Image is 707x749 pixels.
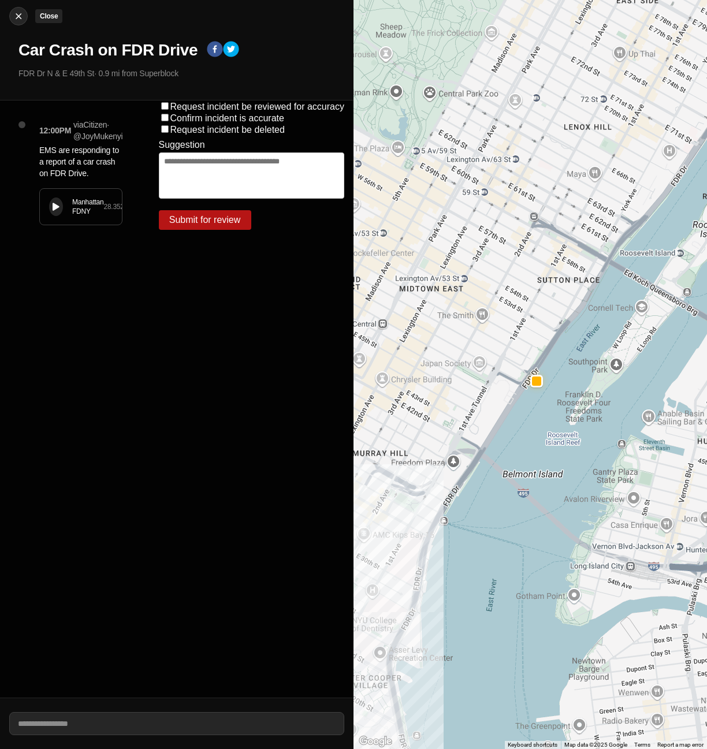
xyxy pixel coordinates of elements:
[170,113,284,123] label: Confirm incident is accurate
[18,40,198,61] h1: Car Crash on FDR Drive
[634,741,650,748] a: Terms (opens in new tab)
[657,741,704,748] a: Report a map error
[72,198,103,216] div: Manhattan FDNY
[39,144,122,179] p: EMS are responding to a report of a car crash on FDR Drive.
[18,68,344,79] p: FDR Dr N & E 49th St · 0.9 mi from Superblock
[13,10,24,22] img: cancel
[39,125,71,136] p: 12:00PM
[170,125,285,135] label: Request incident be deleted
[356,734,395,749] a: Open this area in Google Maps (opens a new window)
[40,12,58,20] small: Close
[508,741,557,749] button: Keyboard shortcuts
[9,7,28,25] button: cancelClose
[103,202,127,211] div: 28.352 s
[170,102,345,111] label: Request incident be reviewed for accuracy
[356,734,395,749] img: Google
[73,119,122,142] p: via Citizen · @ JoyMukenyi
[564,741,627,748] span: Map data ©2025 Google
[207,41,223,59] button: facebook
[159,140,205,150] label: Suggestion
[159,210,251,230] button: Submit for review
[223,41,239,59] button: twitter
